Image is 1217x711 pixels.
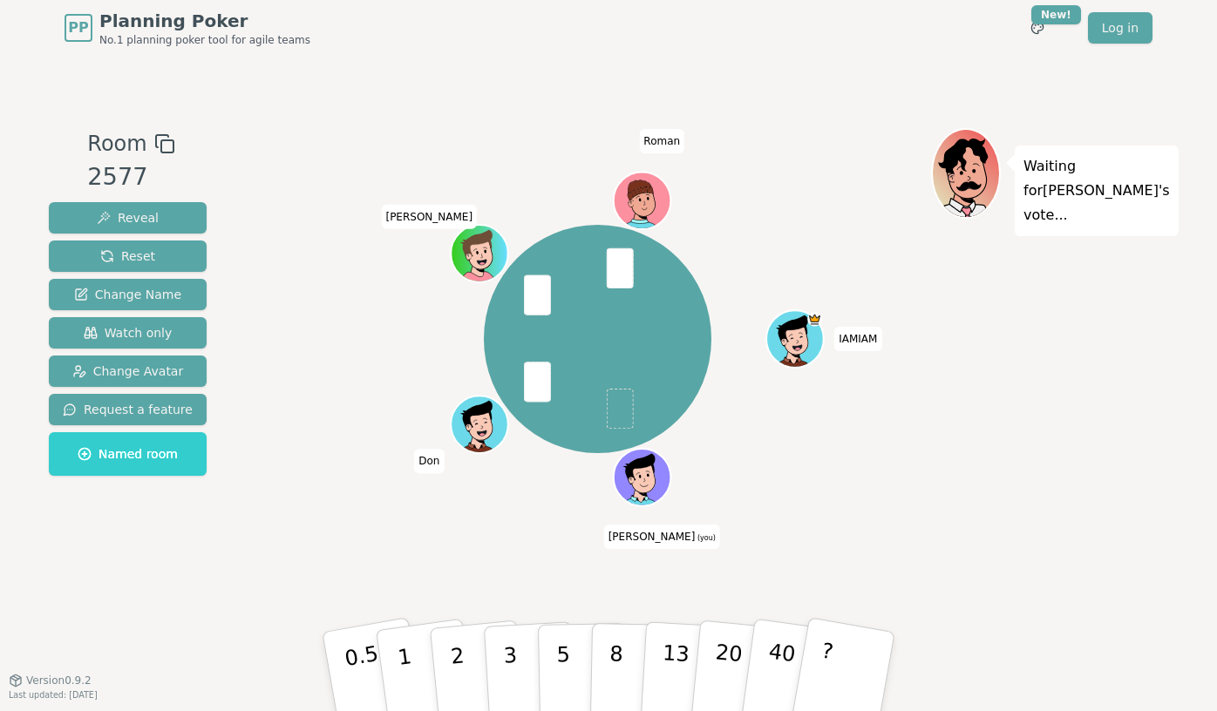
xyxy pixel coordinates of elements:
[381,205,477,229] span: Click to change your name
[9,690,98,700] span: Last updated: [DATE]
[1022,12,1053,44] button: New!
[49,355,207,387] button: Change Avatar
[615,450,670,504] button: Click to change your avatar
[834,327,881,351] span: Click to change your name
[49,317,207,349] button: Watch only
[49,432,207,476] button: Named room
[695,534,716,542] span: (you)
[49,279,207,310] button: Change Name
[84,324,173,342] span: Watch only
[604,525,720,549] span: Click to change your name
[87,128,146,159] span: Room
[65,9,310,47] a: PPPlanning PokerNo.1 planning poker tool for agile teams
[1023,154,1170,227] p: Waiting for [PERSON_NAME] 's vote...
[808,312,822,326] span: IAMIAM is the host
[639,129,684,153] span: Click to change your name
[414,449,444,473] span: Click to change your name
[100,247,155,265] span: Reset
[97,209,159,227] span: Reveal
[26,674,92,687] span: Version 0.9.2
[49,394,207,425] button: Request a feature
[74,286,181,303] span: Change Name
[72,362,184,380] span: Change Avatar
[1088,12,1152,44] a: Log in
[99,33,310,47] span: No.1 planning poker tool for agile teams
[1031,5,1081,24] div: New!
[87,159,174,195] div: 2577
[99,9,310,33] span: Planning Poker
[63,401,193,418] span: Request a feature
[78,445,178,463] span: Named room
[49,202,207,234] button: Reveal
[68,17,88,38] span: PP
[9,674,92,687] button: Version0.9.2
[49,240,207,272] button: Reset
